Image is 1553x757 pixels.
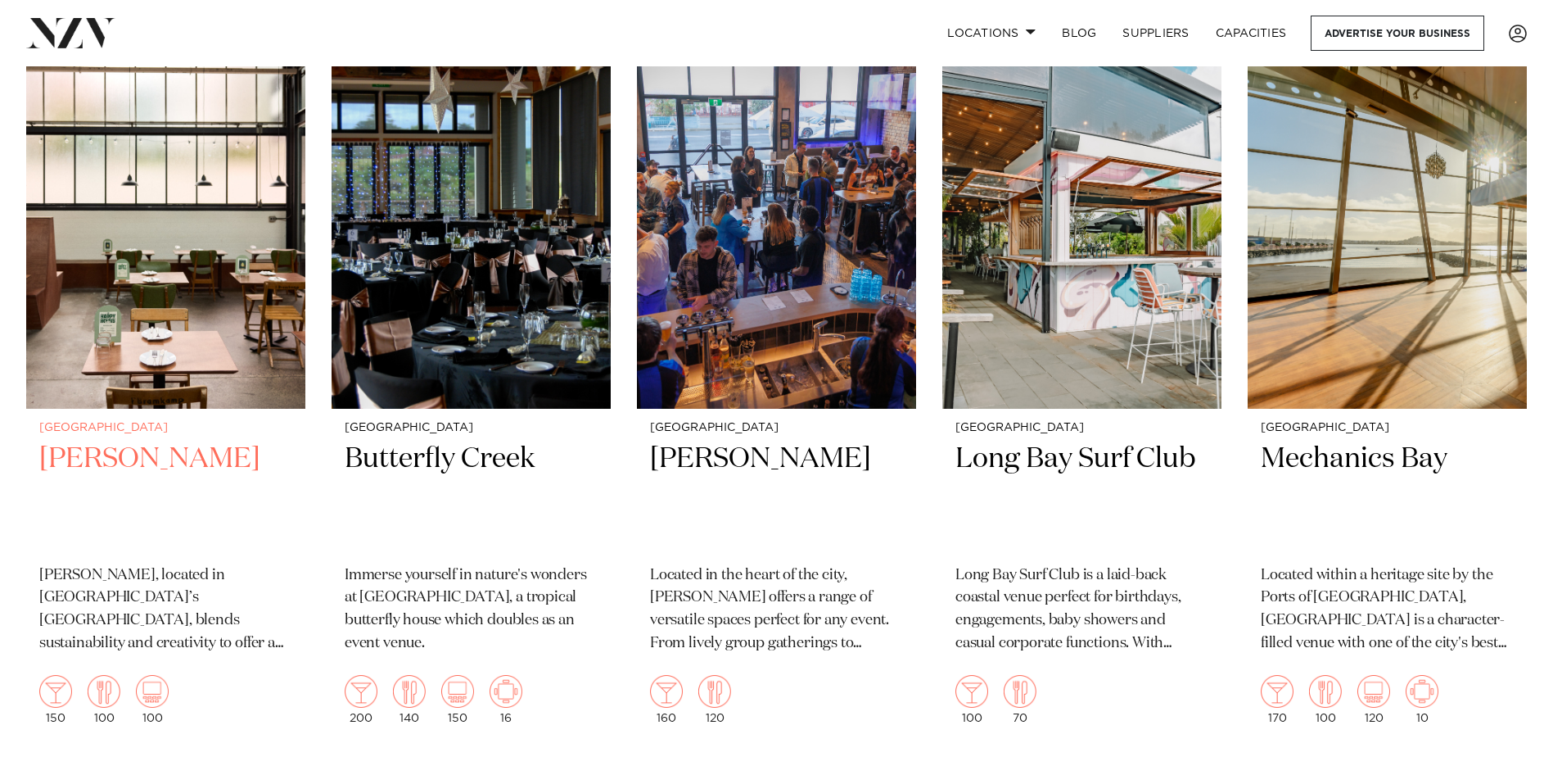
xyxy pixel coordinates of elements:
div: 100 [955,675,988,724]
img: cocktail.png [955,675,988,708]
div: 160 [650,675,683,724]
p: [PERSON_NAME], located in [GEOGRAPHIC_DATA]’s [GEOGRAPHIC_DATA], blends sustainability and creati... [39,564,292,656]
a: [GEOGRAPHIC_DATA] Butterfly Creek Immerse yourself in nature's wonders at [GEOGRAPHIC_DATA], a tr... [332,34,611,737]
div: 10 [1406,675,1438,724]
h2: [PERSON_NAME] [39,441,292,551]
a: Capacities [1203,16,1300,51]
img: cocktail.png [1261,675,1293,708]
small: [GEOGRAPHIC_DATA] [1261,422,1514,434]
img: meeting.png [490,675,522,708]
small: [GEOGRAPHIC_DATA] [39,422,292,434]
div: 170 [1261,675,1293,724]
img: cocktail.png [650,675,683,708]
img: meeting.png [1406,675,1438,708]
h2: [PERSON_NAME] [650,441,903,551]
img: dining.png [88,675,120,708]
p: Located in the heart of the city, [PERSON_NAME] offers a range of versatile spaces perfect for an... [650,564,903,656]
div: 120 [1357,675,1390,724]
div: 100 [1309,675,1342,724]
a: BLOG [1049,16,1109,51]
img: theatre.png [1357,675,1390,708]
a: [GEOGRAPHIC_DATA] Long Bay Surf Club Long Bay Surf Club is a laid-back coastal venue perfect for ... [942,34,1221,737]
div: 70 [1004,675,1036,724]
a: [GEOGRAPHIC_DATA] [PERSON_NAME] Located in the heart of the city, [PERSON_NAME] offers a range of... [637,34,916,737]
img: dining.png [698,675,731,708]
div: 150 [39,675,72,724]
a: [GEOGRAPHIC_DATA] Mechanics Bay Located within a heritage site by the Ports of [GEOGRAPHIC_DATA],... [1248,34,1527,737]
img: nzv-logo.png [26,18,115,48]
a: Advertise your business [1311,16,1484,51]
img: dining.png [393,675,426,708]
h2: Mechanics Bay [1261,441,1514,551]
img: theatre.png [441,675,474,708]
div: 200 [345,675,377,724]
p: Located within a heritage site by the Ports of [GEOGRAPHIC_DATA], [GEOGRAPHIC_DATA] is a characte... [1261,564,1514,656]
a: Locations [934,16,1049,51]
img: dining.png [1004,675,1036,708]
small: [GEOGRAPHIC_DATA] [955,422,1208,434]
div: 140 [393,675,426,724]
img: theatre.png [136,675,169,708]
h2: Long Bay Surf Club [955,441,1208,551]
p: Long Bay Surf Club is a laid-back coastal venue perfect for birthdays, engagements, baby showers ... [955,564,1208,656]
div: 16 [490,675,522,724]
div: 120 [698,675,731,724]
small: [GEOGRAPHIC_DATA] [345,422,598,434]
div: 150 [441,675,474,724]
img: cocktail.png [345,675,377,708]
img: cocktail.png [39,675,72,708]
img: dining.png [1309,675,1342,708]
div: 100 [88,675,120,724]
h2: Butterfly Creek [345,441,598,551]
small: [GEOGRAPHIC_DATA] [650,422,903,434]
p: Immerse yourself in nature's wonders at [GEOGRAPHIC_DATA], a tropical butterfly house which doubl... [345,564,598,656]
div: 100 [136,675,169,724]
a: SUPPLIERS [1109,16,1202,51]
a: [GEOGRAPHIC_DATA] [PERSON_NAME] [PERSON_NAME], located in [GEOGRAPHIC_DATA]’s [GEOGRAPHIC_DATA], ... [26,34,305,737]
